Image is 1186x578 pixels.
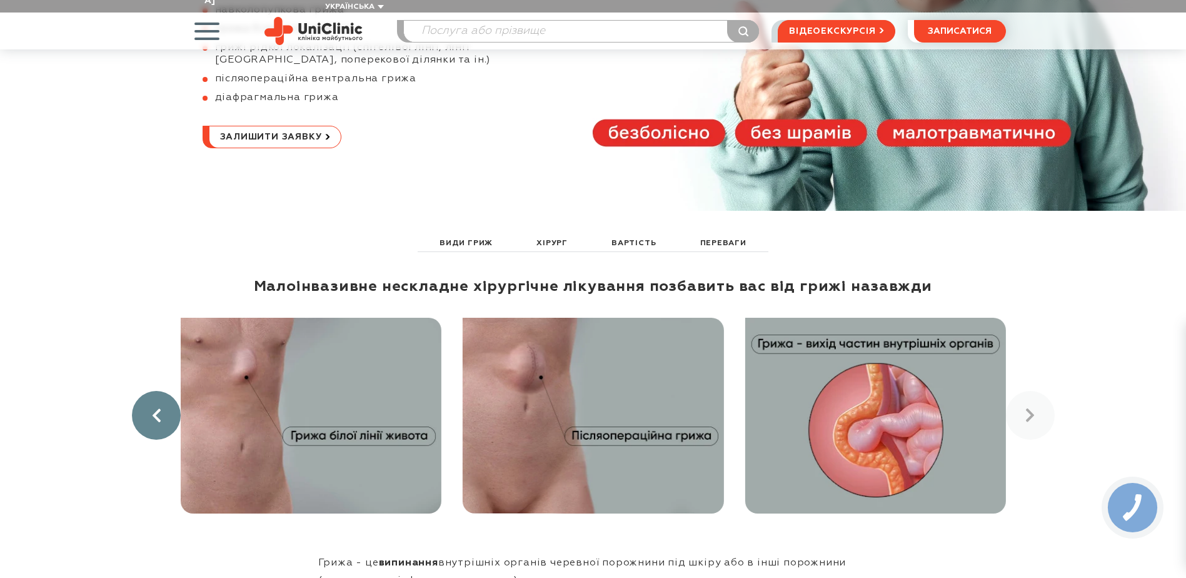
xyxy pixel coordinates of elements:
[322,3,384,12] button: Українська
[325,3,374,11] span: Українська
[533,236,571,251] a: хірург
[608,236,659,251] a: Вартість
[789,21,875,42] span: відеоекскурсія
[914,20,1006,43] button: записатися
[436,236,496,251] a: Види гриж
[928,27,992,36] span: записатися
[203,73,556,85] li: післяопераційна вентральна грижа
[203,126,341,148] a: Залишити заявку
[181,277,1006,296] div: Малоінвазивне нескладне хірургічне лікування позбавить вас від грижі назавжди
[404,21,759,42] input: Послуга або прізвище
[379,558,438,568] strong: випинання
[697,236,750,251] a: Переваги
[203,41,556,66] li: грижі рідкої локалізації (спігелівої лінії, лінії [GEOGRAPHIC_DATA], поперекової ділянки та ін.)
[203,91,556,104] li: діафрагмальна грижа
[220,126,322,148] span: Залишити заявку
[264,17,363,45] img: Uniclinic
[778,20,895,43] a: відеоекскурсія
